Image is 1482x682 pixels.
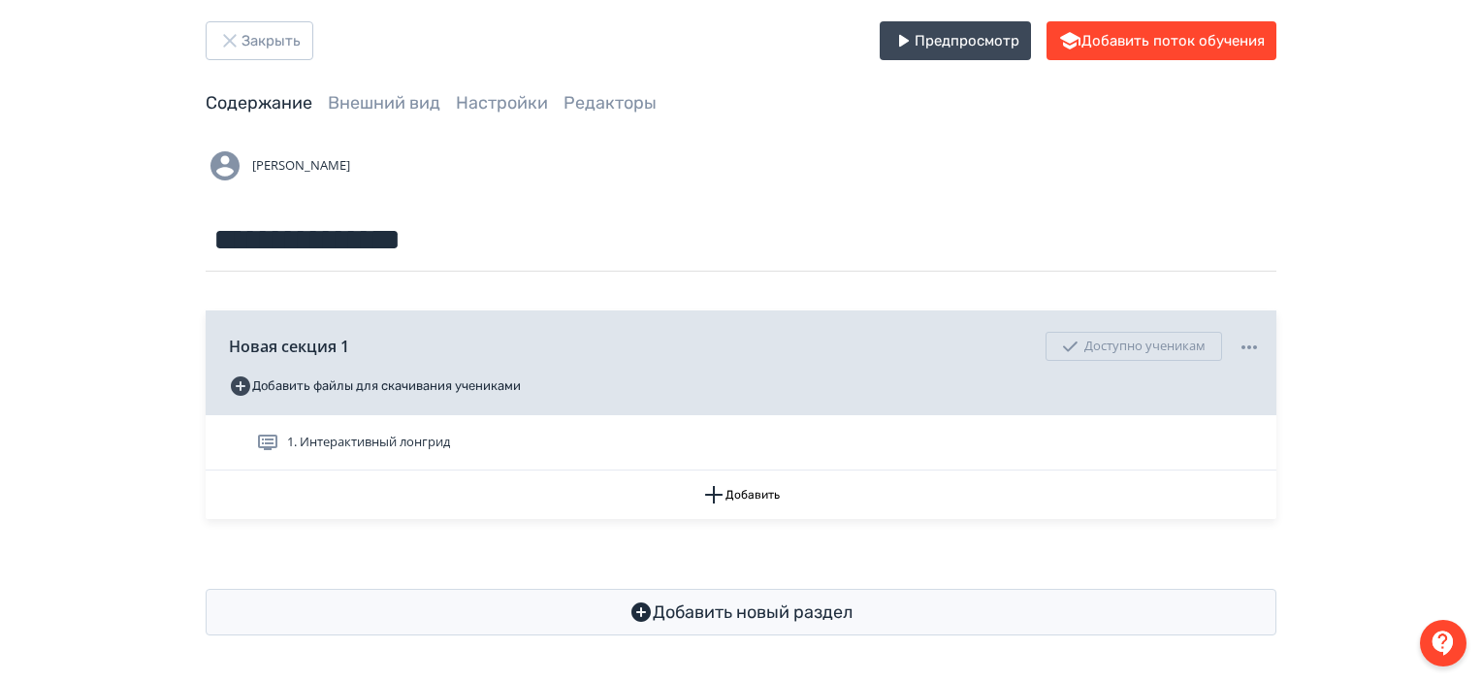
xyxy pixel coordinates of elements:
[206,589,1276,635] button: Добавить новый раздел
[206,471,1276,519] button: Добавить
[206,415,1276,471] div: 1. Интерактивный лонгрид
[880,21,1031,60] button: Предпросмотр
[1047,21,1276,60] button: Добавить поток обучения
[252,156,350,176] span: [PERSON_NAME]
[206,21,313,60] button: Закрыть
[564,92,657,114] a: Редакторы
[229,371,521,402] button: Добавить файлы для скачивания учениками
[206,92,312,114] a: Содержание
[229,335,349,358] span: Новая секция 1
[456,92,548,114] a: Настройки
[1046,332,1222,361] div: Доступно ученикам
[287,433,450,452] span: 1. Интерактивный лонгрид
[328,92,440,114] a: Внешний вид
